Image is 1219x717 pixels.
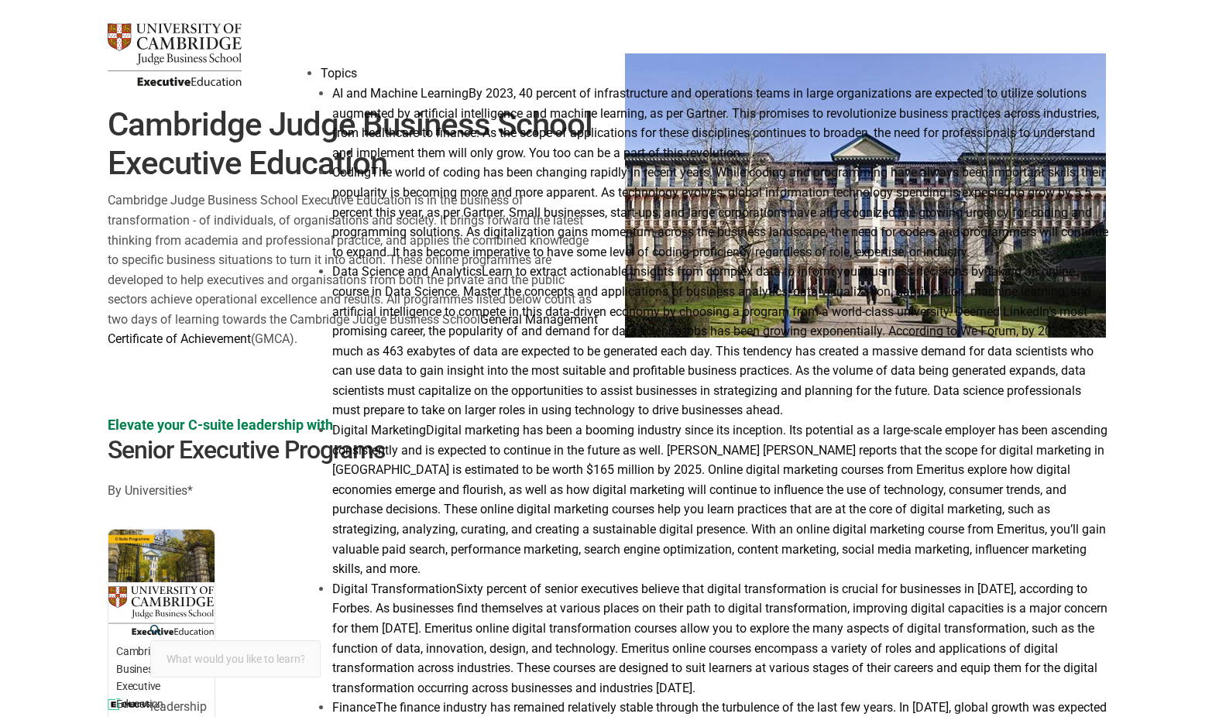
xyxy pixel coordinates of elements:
[332,264,1094,417] span: Learn to extract actionable insights from complex data to inform your business decisions by takin...
[332,165,371,180] span: Coding
[332,581,1107,695] span: Sixty percent of senior executives believe that digital transformation is crucial for businesses ...
[332,86,469,101] span: AI and Machine Learning
[332,423,426,437] span: Digital Marketing
[332,700,376,715] span: Finance
[332,264,482,279] span: Data Science and Analytics
[332,165,1108,259] span: The world of coding has been changing rapidly in recent years. While coding and programming have ...
[332,581,456,596] span: Digital Transformation
[332,264,1094,417] a: Data Science and AnalyticsLearn to extract actionable insights from complex data to inform your b...
[332,86,1099,160] a: AI and Machine LearningBy 2023, 40 percent of infrastructure and operations teams in large organi...
[332,423,1107,576] span: Digital marketing has been a booming industry since its inception. Its potential as a large-scale...
[321,66,357,81] a: Topics
[332,165,1108,259] a: CodingThe world of coding has been changing rapidly in recent years. While coding and programming...
[332,423,1107,576] a: Digital MarketingDigital marketing has been a booming industry since its inception. Its potential...
[332,86,1099,160] span: By 2023, 40 percent of infrastructure and operations teams in large organizations are expected to...
[332,581,1107,695] a: Digital TransformationSixty percent of senior executives believe that digital transformation is c...
[150,640,321,678] input: woocommerce-product-search-field-0
[150,698,321,715] div: leadership
[150,625,161,638] button: search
